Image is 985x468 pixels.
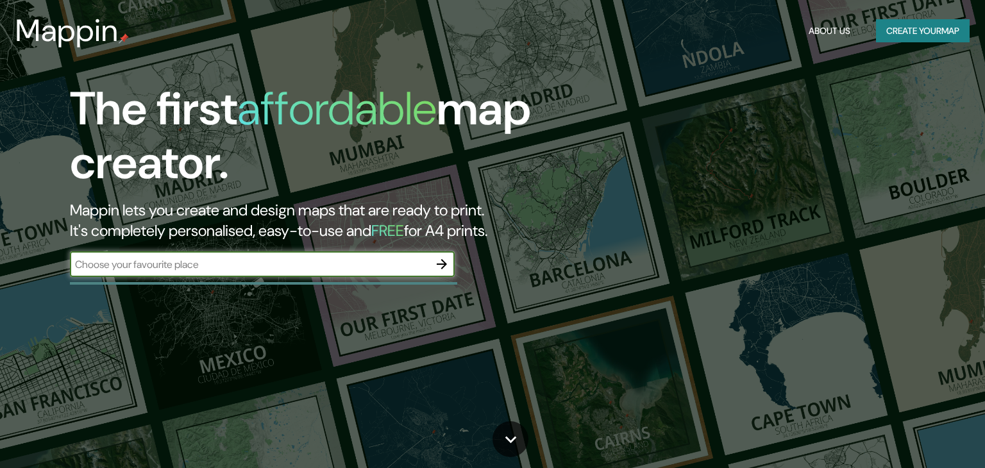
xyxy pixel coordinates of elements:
[876,19,970,43] button: Create yourmap
[70,82,562,200] h1: The first map creator.
[70,200,562,241] h2: Mappin lets you create and design maps that are ready to print. It's completely personalised, eas...
[371,221,404,240] h5: FREE
[70,257,429,272] input: Choose your favourite place
[804,19,855,43] button: About Us
[15,13,119,49] h3: Mappin
[119,33,129,44] img: mappin-pin
[237,79,437,138] h1: affordable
